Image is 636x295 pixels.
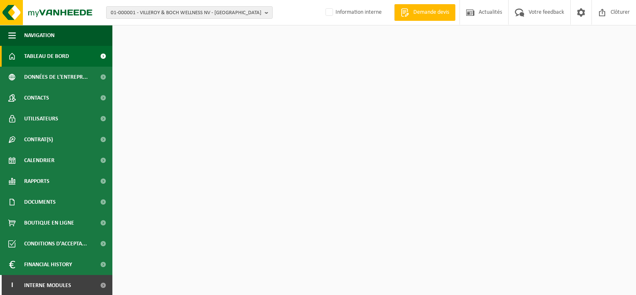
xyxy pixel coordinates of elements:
[394,4,455,21] a: Demande devis
[24,233,87,254] span: Conditions d'accepta...
[411,8,451,17] span: Demande devis
[24,171,50,192] span: Rapports
[24,25,55,46] span: Navigation
[24,67,88,87] span: Données de l'entrepr...
[24,108,58,129] span: Utilisateurs
[24,212,74,233] span: Boutique en ligne
[24,150,55,171] span: Calendrier
[106,6,273,19] button: 01-000001 - VILLEROY & BOCH WELLNESS NV - [GEOGRAPHIC_DATA]
[24,129,53,150] span: Contrat(s)
[24,46,69,67] span: Tableau de bord
[24,192,56,212] span: Documents
[24,254,72,275] span: Financial History
[24,87,49,108] span: Contacts
[324,6,382,19] label: Information interne
[111,7,261,19] span: 01-000001 - VILLEROY & BOCH WELLNESS NV - [GEOGRAPHIC_DATA]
